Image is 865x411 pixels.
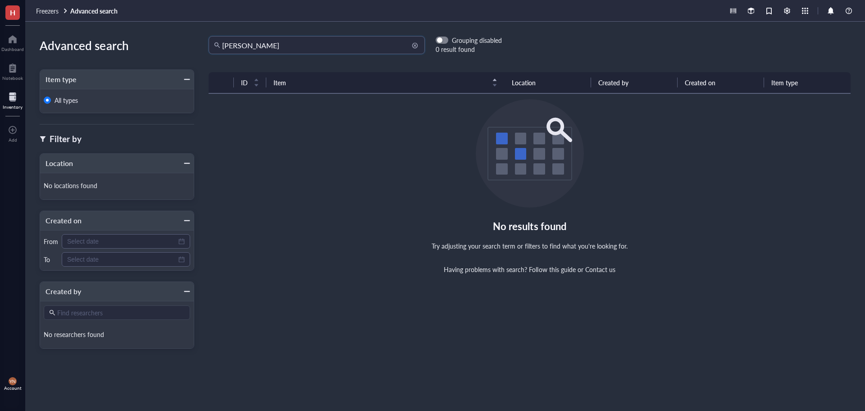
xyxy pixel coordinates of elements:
div: Dashboard [1,46,24,52]
div: Location [40,157,73,170]
th: ID [234,72,266,93]
div: Inventory [3,104,23,110]
div: Notebook [2,75,23,81]
span: Item [273,78,487,88]
input: Select date [67,254,177,264]
span: Freezers [36,6,59,15]
div: Created on [40,214,82,227]
div: No results found [493,218,566,234]
div: To [44,255,58,263]
div: From [44,237,58,245]
div: Having problems with search? or [444,265,615,273]
span: YN [9,379,16,384]
a: Inventory [3,90,23,110]
div: Advanced search [40,36,194,55]
div: Grouping disabled [452,36,502,44]
div: No locations found [44,177,190,196]
a: Contact us [585,265,615,274]
div: Created by [40,285,81,298]
th: Created by [591,72,678,93]
div: Try adjusting your search term or filters to find what you're looking for. [432,241,628,251]
div: Item type [40,73,77,86]
th: Location [505,72,591,93]
input: Select date [67,236,177,246]
div: No researchers found [44,326,190,345]
th: Created on [678,72,764,93]
div: Add [9,137,17,143]
div: Filter by [50,133,82,145]
div: 0 result found [436,44,502,54]
a: Dashboard [1,32,24,52]
a: Notebook [2,61,23,81]
div: Account [4,385,22,391]
span: ID [241,78,248,88]
span: H [10,7,15,18]
a: Follow this guide [529,265,575,274]
a: Freezers [36,7,68,15]
span: All types [55,96,78,105]
img: Empty state [476,99,584,208]
th: Item type [764,72,851,93]
th: Item [266,72,505,93]
a: Advanced search [70,7,119,15]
